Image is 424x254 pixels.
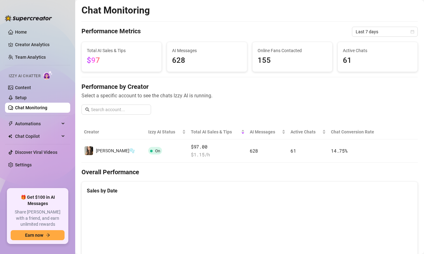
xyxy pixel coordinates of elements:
[81,82,418,91] h4: Performance by Creator
[15,150,57,155] a: Discover Viral Videos
[155,149,160,153] span: On
[15,105,47,110] a: Chat Monitoring
[15,95,27,100] a: Setup
[11,194,65,207] span: 🎁 Get $100 in AI Messages
[87,47,156,54] span: Total AI Sales & Tips
[403,233,418,248] iframe: Intercom live chat
[87,187,412,195] div: Sales by Date
[15,40,65,50] a: Creator Analytics
[247,125,288,139] th: AI Messages
[9,73,40,79] span: Izzy AI Chatter
[11,230,65,240] button: Earn nowarrow-right
[343,55,412,67] span: 61
[328,125,384,139] th: Chat Conversion Rate
[96,148,135,153] span: [PERSON_NAME]🫧
[15,162,32,167] a: Settings
[8,121,13,126] span: thunderbolt
[191,151,245,159] span: $ 1.15 /h
[91,106,147,113] input: Search account...
[258,47,327,54] span: Online Fans Contacted
[43,71,53,80] img: AI Chatter
[172,47,242,54] span: AI Messages
[291,148,296,154] span: 61
[84,146,93,155] img: Bella🫧
[81,168,418,176] h4: Overall Performance
[85,107,90,112] span: search
[356,27,414,36] span: Last 7 days
[291,128,321,135] span: Active Chats
[81,125,146,139] th: Creator
[15,30,27,35] a: Home
[250,128,280,135] span: AI Messages
[188,125,247,139] th: Total AI Sales & Tips
[343,47,412,54] span: Active Chats
[191,128,240,135] span: Total AI Sales & Tips
[15,131,60,141] span: Chat Copilot
[15,55,46,60] a: Team Analytics
[172,55,242,67] span: 628
[146,125,188,139] th: Izzy AI Status
[411,30,414,34] span: calendar
[15,85,31,90] a: Content
[8,134,12,138] img: Chat Copilot
[250,148,258,154] span: 628
[258,55,327,67] span: 155
[25,233,43,238] span: Earn now
[5,15,52,21] img: logo-BBDzfeDw.svg
[148,128,181,135] span: Izzy AI Status
[46,233,50,237] span: arrow-right
[11,209,65,228] span: Share [PERSON_NAME] with a friend, and earn unlimited rewards
[81,27,141,37] h4: Performance Metrics
[81,4,150,16] h2: Chat Monitoring
[191,143,245,151] span: $97.00
[288,125,328,139] th: Active Chats
[331,148,347,154] span: 14.75 %
[81,92,418,100] span: Select a specific account to see the chats Izzy AI is running.
[15,119,60,129] span: Automations
[87,56,100,65] span: $97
